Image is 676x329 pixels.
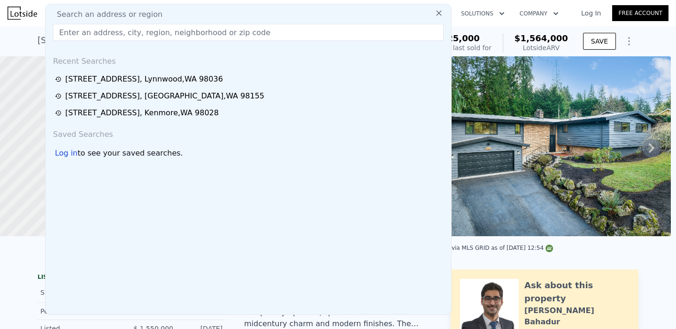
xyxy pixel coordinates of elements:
[65,74,223,85] div: [STREET_ADDRESS] , Lynnwood , WA 98036
[49,48,447,71] div: Recent Searches
[515,43,568,52] div: Lotside ARV
[65,107,219,119] div: [STREET_ADDRESS] , Kenmore , WA 98028
[49,121,447,144] div: Saved Searches
[40,286,124,299] div: Sold
[55,148,77,159] div: Log in
[583,33,616,50] button: SAVE
[620,32,638,51] button: Show Options
[55,90,445,102] a: [STREET_ADDRESS], [GEOGRAPHIC_DATA],WA 98155
[55,74,445,85] a: [STREET_ADDRESS], Lynnwood,WA 98036
[430,56,671,236] img: Sale: 127226335 Parcel: 103665551
[415,43,492,52] div: Off Market, last sold for
[38,273,225,283] div: LISTING & SALE HISTORY
[426,33,480,43] span: $1,525,000
[515,33,568,43] span: $1,564,000
[512,5,566,22] button: Company
[524,305,629,328] div: [PERSON_NAME] Bahadur
[8,7,37,20] img: Lotside
[524,279,629,305] div: Ask about this property
[49,9,162,20] span: Search an address or region
[612,5,668,21] a: Free Account
[65,90,264,102] div: [STREET_ADDRESS] , [GEOGRAPHIC_DATA] , WA 98155
[545,245,553,252] img: NWMLS Logo
[55,107,445,119] a: [STREET_ADDRESS], Kenmore,WA 98028
[38,34,316,47] div: [STREET_ADDRESS][PERSON_NAME] , [PERSON_NAME] , WA 98020
[53,24,444,41] input: Enter an address, city, region, neighborhood or zip code
[570,8,612,18] a: Log In
[40,307,124,316] div: Pending
[77,148,183,159] span: to see your saved searches.
[453,5,512,22] button: Solutions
